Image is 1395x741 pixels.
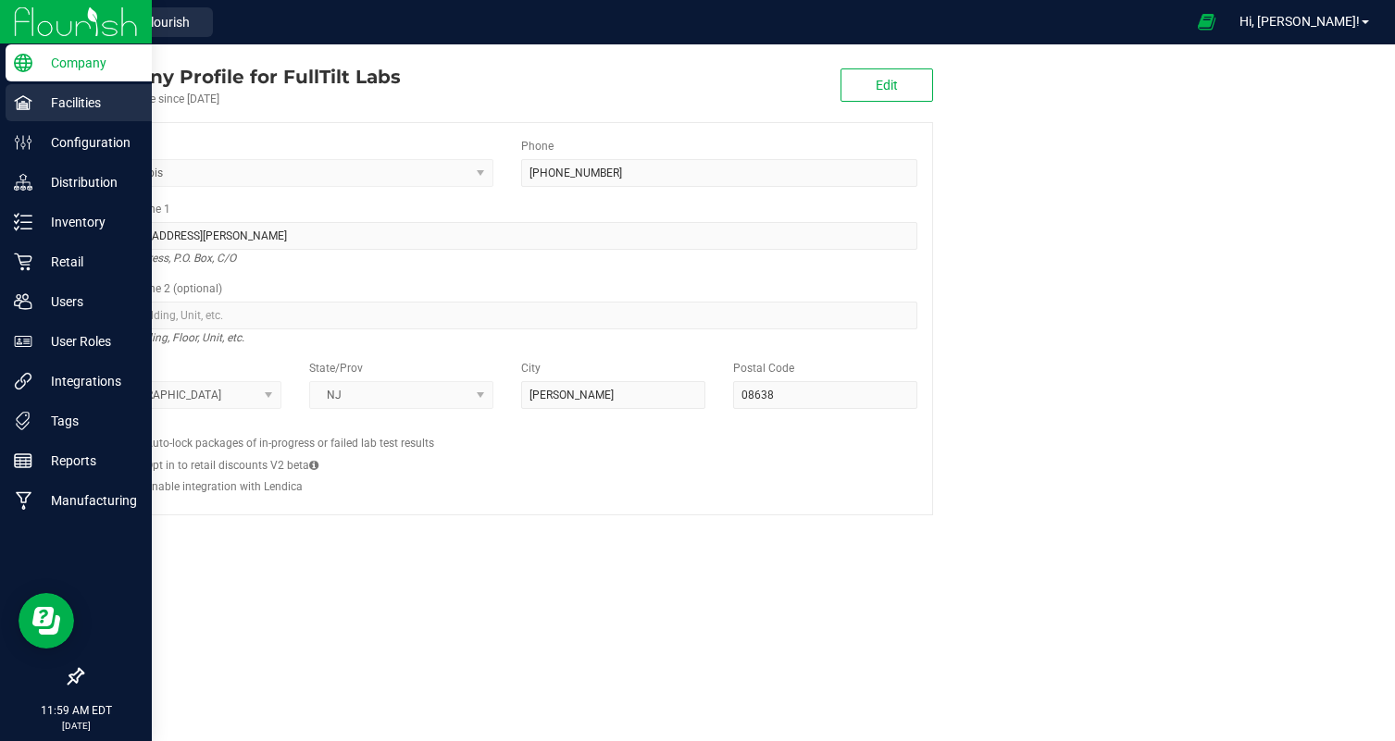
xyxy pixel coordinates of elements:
span: Edit [876,78,898,93]
p: Configuration [32,131,143,154]
div: Account active since [DATE] [81,91,401,107]
input: Address [97,222,917,250]
p: Distribution [32,171,143,193]
i: Street address, P.O. Box, C/O [97,247,236,269]
label: State/Prov [309,360,363,377]
label: Enable integration with Lendica [145,478,303,495]
input: City [521,381,705,409]
input: Suite, Building, Unit, etc. [97,302,917,329]
inline-svg: Inventory [14,213,32,231]
inline-svg: Manufacturing [14,491,32,510]
inline-svg: Users [14,292,32,311]
p: Inventory [32,211,143,233]
inline-svg: Configuration [14,133,32,152]
h2: Configs [97,423,917,435]
p: Retail [32,251,143,273]
label: Address Line 2 (optional) [97,280,222,297]
label: Postal Code [733,360,794,377]
label: City [521,360,541,377]
inline-svg: Reports [14,451,32,470]
p: Manufacturing [32,489,143,512]
inline-svg: User Roles [14,332,32,351]
p: 11:59 AM EDT [8,702,143,719]
label: Auto-lock packages of in-progress or failed lab test results [145,435,434,451]
p: Reports [32,450,143,472]
p: Users [32,290,143,313]
button: Edit [841,68,933,102]
iframe: Resource center [19,593,74,648]
input: Postal Code [733,381,917,409]
p: Facilities [32,92,143,114]
inline-svg: Facilities [14,93,32,112]
inline-svg: Tags [14,412,32,430]
inline-svg: Company [14,54,32,72]
p: Integrations [32,370,143,392]
label: Opt in to retail discounts V2 beta [145,457,318,474]
input: (123) 456-7890 [521,159,917,187]
span: Open Ecommerce Menu [1186,4,1227,40]
i: Suite, Building, Floor, Unit, etc. [97,327,244,349]
p: Tags [32,410,143,432]
label: Phone [521,138,554,154]
p: [DATE] [8,719,143,733]
div: FullTilt Labs [81,63,401,91]
span: Hi, [PERSON_NAME]! [1239,14,1360,29]
p: User Roles [32,330,143,352]
p: Company [32,52,143,74]
inline-svg: Retail [14,253,32,271]
inline-svg: Integrations [14,372,32,390]
inline-svg: Distribution [14,173,32,191]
